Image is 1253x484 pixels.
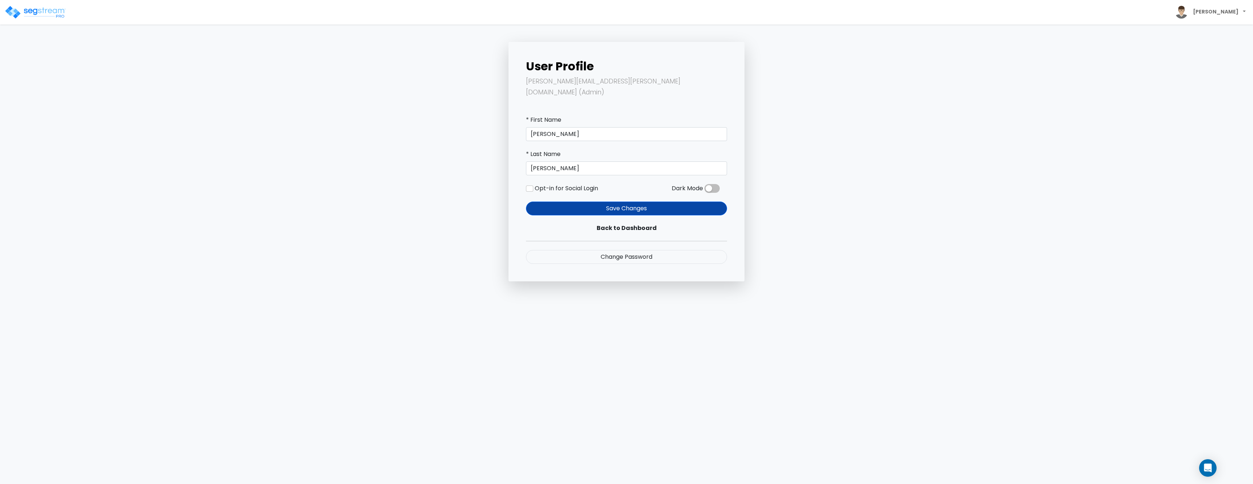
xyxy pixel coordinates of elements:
[1175,6,1188,19] img: avatar.png
[526,250,727,264] a: Change Password
[672,184,703,193] label: Dark Mode
[704,184,720,193] label: Toggle Dark Mode
[1193,8,1238,15] b: [PERSON_NAME]
[4,5,66,20] img: logo_pro_r.png
[535,184,598,193] label: Opt-in for Social Login
[526,221,727,235] a: Back to Dashboard
[1199,459,1217,477] div: Open Intercom Messenger
[1172,3,1249,22] span: [PERSON_NAME]
[526,202,727,215] button: Save Changes
[526,150,561,159] label: * Last Name
[526,76,727,98] p: [PERSON_NAME][EMAIL_ADDRESS][PERSON_NAME][DOMAIN_NAME] (Admin)
[526,116,561,124] label: * First Name
[526,59,727,73] h2: User Profile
